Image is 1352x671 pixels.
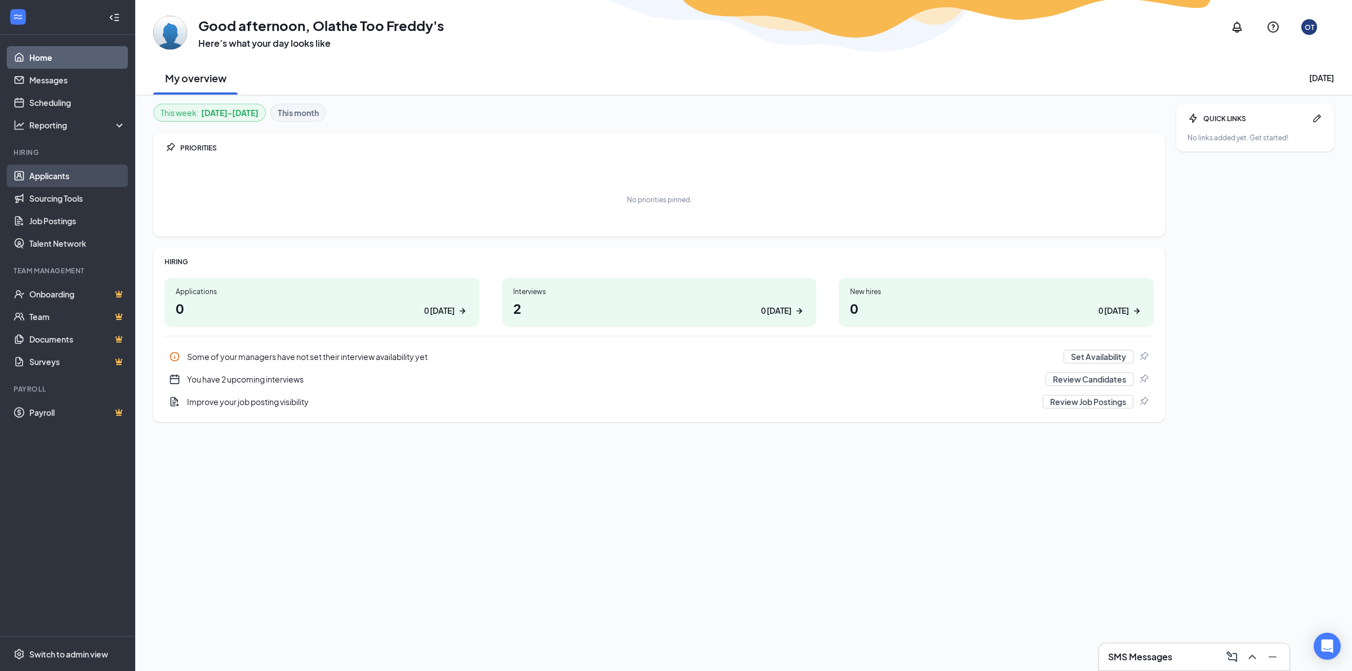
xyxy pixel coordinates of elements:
a: Scheduling [29,91,126,114]
a: Applicants [29,165,126,187]
div: Open Intercom Messenger [1314,633,1341,660]
div: This week : [161,106,259,119]
svg: Pin [1138,396,1149,407]
svg: Info [169,351,180,362]
svg: Pin [164,142,176,153]
svg: ComposeMessage [1225,650,1239,664]
svg: Collapse [109,12,120,23]
svg: Pin [1138,374,1149,385]
b: [DATE] - [DATE] [201,106,259,119]
button: Review Candidates [1046,372,1133,386]
div: You have 2 upcoming interviews [164,368,1154,390]
button: Set Availability [1064,350,1133,363]
svg: CalendarNew [169,374,180,385]
div: No priorities pinned. [627,195,692,205]
div: No links added yet. Get started! [1188,133,1323,143]
div: Payroll [14,384,123,394]
b: This month [278,106,319,119]
a: TeamCrown [29,305,126,328]
a: SurveysCrown [29,350,126,373]
div: QUICK LINKS [1203,114,1307,123]
div: Improve your job posting visibility [187,396,1036,407]
div: Some of your managers have not set their interview availability yet [164,345,1154,368]
svg: DocumentAdd [169,396,180,407]
div: HIRING [164,257,1154,266]
h1: 0 [176,299,468,318]
div: Some of your managers have not set their interview availability yet [187,351,1057,362]
a: Home [29,46,126,69]
svg: Minimize [1266,650,1279,664]
svg: ArrowRight [1131,305,1142,317]
div: Switch to admin view [29,648,108,660]
div: Interviews [513,287,806,296]
svg: WorkstreamLogo [12,11,24,23]
a: DocumentAddImprove your job posting visibilityReview Job PostingsPin [164,390,1154,413]
div: OT [1305,23,1314,32]
div: 0 [DATE] [1098,305,1129,317]
a: PayrollCrown [29,401,126,424]
a: InfoSome of your managers have not set their interview availability yetSet AvailabilityPin [164,345,1154,368]
div: New hires [850,287,1142,296]
a: OnboardingCrown [29,283,126,305]
h3: SMS Messages [1108,651,1172,663]
svg: ChevronUp [1246,650,1259,664]
button: Minimize [1262,648,1280,666]
a: Talent Network [29,232,126,255]
div: Team Management [14,266,123,275]
div: [DATE] [1309,72,1334,83]
h1: 2 [513,299,806,318]
svg: Pin [1138,351,1149,362]
svg: ArrowRight [794,305,805,317]
h1: 0 [850,299,1142,318]
a: Applications00 [DATE]ArrowRight [164,278,479,327]
a: Job Postings [29,210,126,232]
a: DocumentsCrown [29,328,126,350]
div: 0 [DATE] [424,305,455,317]
a: New hires00 [DATE]ArrowRight [839,278,1154,327]
div: Reporting [29,119,126,131]
button: ComposeMessage [1222,648,1240,666]
svg: Pen [1311,113,1323,124]
h1: Good afternoon, Olathe Too Freddy's [198,16,444,35]
a: Messages [29,69,126,91]
button: Review Job Postings [1043,395,1133,408]
a: CalendarNewYou have 2 upcoming interviewsReview CandidatesPin [164,368,1154,390]
div: Hiring [14,148,123,157]
div: 0 [DATE] [761,305,791,317]
div: Improve your job posting visibility [164,390,1154,413]
svg: Notifications [1230,20,1244,34]
svg: QuestionInfo [1266,20,1280,34]
button: ChevronUp [1242,648,1260,666]
div: Applications [176,287,468,296]
h3: Here’s what your day looks like [198,37,444,50]
a: Sourcing Tools [29,187,126,210]
h2: My overview [165,71,226,85]
svg: Analysis [14,119,25,131]
svg: ArrowRight [457,305,468,317]
svg: Settings [14,648,25,660]
img: Olathe Too Freddy's [153,16,187,50]
svg: Bolt [1188,113,1199,124]
div: You have 2 upcoming interviews [187,374,1039,385]
div: PRIORITIES [180,143,1154,153]
a: Interviews20 [DATE]ArrowRight [502,278,817,327]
